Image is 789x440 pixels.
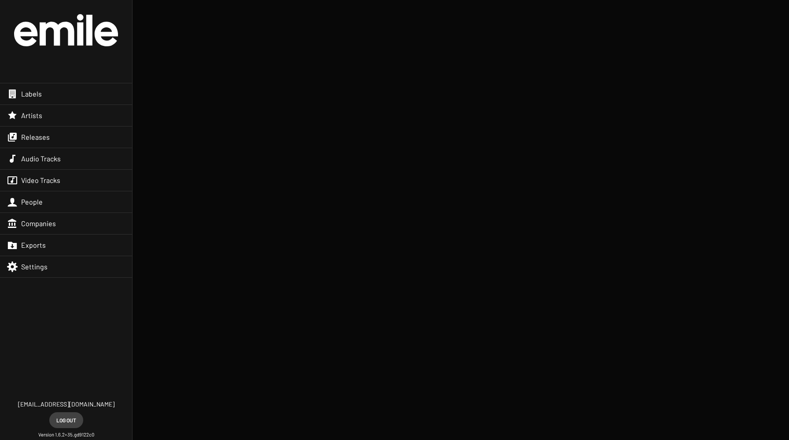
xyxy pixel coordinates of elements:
span: Labels [21,89,42,98]
span: People [21,198,43,206]
span: Exports [21,241,46,250]
span: [EMAIL_ADDRESS][DOMAIN_NAME] [18,400,114,409]
span: Settings [21,262,48,271]
span: Artists [21,111,42,120]
span: Audio Tracks [21,154,61,163]
button: Log out [49,412,83,428]
span: Log out [56,412,76,428]
span: Video Tracks [21,176,60,185]
small: Version 1.6.2+35.gd9122c0 [38,432,94,438]
span: Companies [21,219,56,228]
span: Releases [21,133,50,142]
img: grand-official-logo.svg [14,14,118,46]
